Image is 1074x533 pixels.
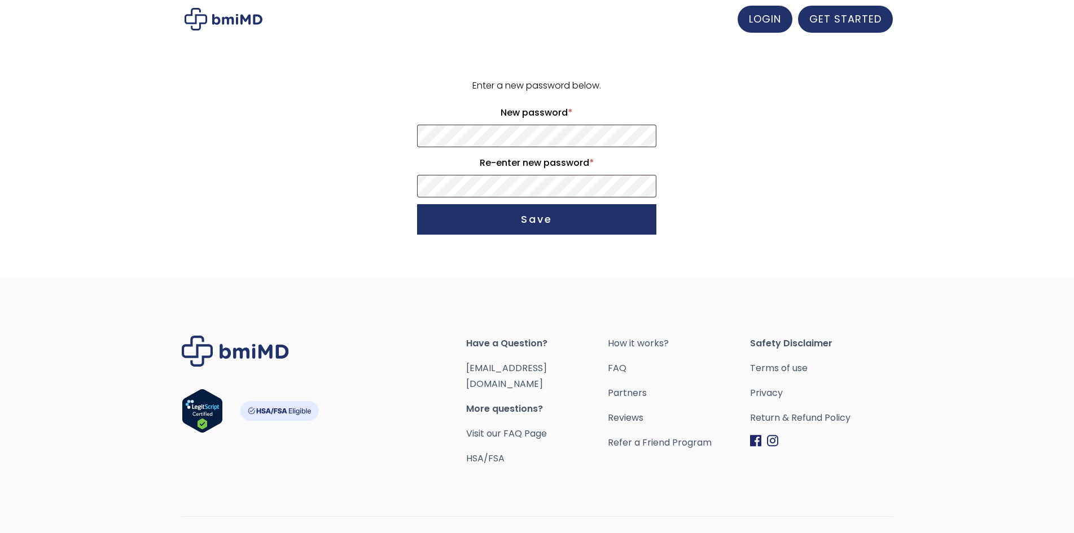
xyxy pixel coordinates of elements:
[182,389,223,433] img: Verify Approval for www.bmimd.com
[466,401,608,417] span: More questions?
[415,78,658,94] p: Enter a new password below.
[749,12,781,26] span: LOGIN
[738,6,792,33] a: LOGIN
[417,104,656,122] label: New password
[750,360,892,376] a: Terms of use
[240,401,319,421] img: HSA-FSA
[182,389,223,438] a: Verify LegitScript Approval for www.bmimd.com
[750,435,761,447] img: Facebook
[182,336,289,367] img: Brand Logo
[608,410,750,426] a: Reviews
[750,410,892,426] a: Return & Refund Policy
[417,204,656,235] button: Save
[608,336,750,351] a: How it works?
[798,6,893,33] a: GET STARTED
[750,385,892,401] a: Privacy
[466,336,608,351] span: Have a Question?
[466,452,505,465] a: HSA/FSA
[809,12,882,26] span: GET STARTED
[608,360,750,376] a: FAQ
[608,385,750,401] a: Partners
[750,336,892,351] span: Safety Disclaimer
[466,427,547,440] a: Visit our FAQ Page
[417,154,656,172] label: Re-enter new password
[608,435,750,451] a: Refer a Friend Program
[185,8,262,30] img: My account
[767,435,778,447] img: Instagram
[466,362,547,390] a: [EMAIL_ADDRESS][DOMAIN_NAME]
